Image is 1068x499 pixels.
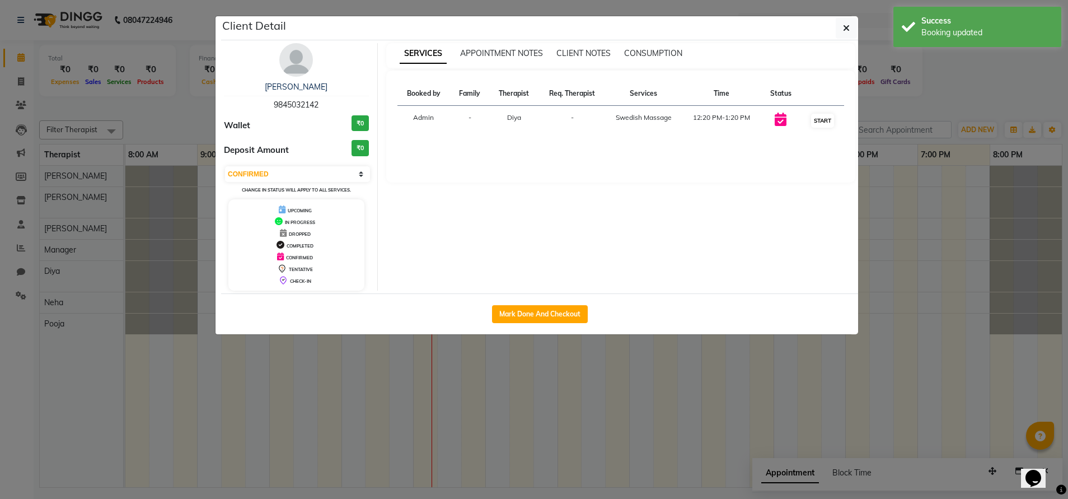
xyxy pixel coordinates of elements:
[222,17,286,34] h5: Client Detail
[400,44,447,64] span: SERVICES
[811,114,834,128] button: START
[682,82,761,106] th: Time
[242,187,351,193] small: Change in status will apply to all services.
[265,82,327,92] a: [PERSON_NAME]
[289,231,311,237] span: DROPPED
[538,106,606,136] td: -
[288,208,312,213] span: UPCOMING
[352,115,369,132] h3: ₹0
[285,220,315,225] span: IN PROGRESS
[921,15,1053,27] div: Success
[289,267,313,272] span: TENTATIVE
[450,82,489,106] th: Family
[450,106,489,136] td: -
[1021,454,1057,488] iframe: chat widget
[682,106,761,136] td: 12:20 PM-1:20 PM
[460,48,543,58] span: APPOINTMENT NOTES
[921,27,1053,39] div: Booking updated
[492,305,588,323] button: Mark Done And Checkout
[224,119,250,132] span: Wallet
[287,243,313,249] span: COMPLETED
[606,82,682,106] th: Services
[489,82,538,106] th: Therapist
[612,113,675,123] div: Swedish Massage
[397,82,451,106] th: Booked by
[624,48,682,58] span: CONSUMPTION
[290,278,311,284] span: CHECK-IN
[538,82,606,106] th: Req. Therapist
[556,48,611,58] span: CLIENT NOTES
[397,106,451,136] td: Admin
[761,82,800,106] th: Status
[279,43,313,77] img: avatar
[352,140,369,156] h3: ₹0
[224,144,289,157] span: Deposit Amount
[507,113,521,122] span: Diya
[286,255,313,260] span: CONFIRMED
[274,100,318,110] span: 9845032142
